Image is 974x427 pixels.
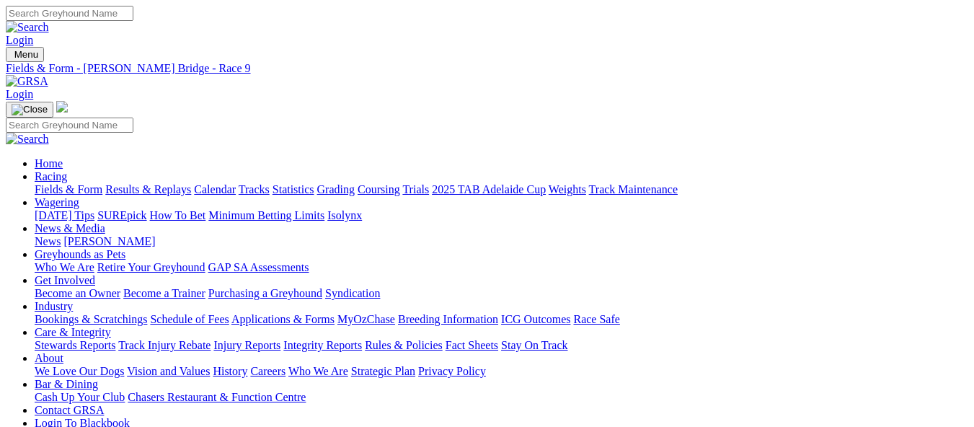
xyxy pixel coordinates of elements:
[35,378,98,390] a: Bar & Dining
[35,287,968,300] div: Get Involved
[35,339,115,351] a: Stewards Reports
[35,170,67,182] a: Racing
[35,391,125,403] a: Cash Up Your Club
[6,75,48,88] img: GRSA
[6,118,133,133] input: Search
[589,183,678,195] a: Track Maintenance
[283,339,362,351] a: Integrity Reports
[398,313,498,325] a: Breeding Information
[35,326,111,338] a: Care & Integrity
[35,248,125,260] a: Greyhounds as Pets
[327,209,362,221] a: Isolynx
[35,391,968,404] div: Bar & Dining
[239,183,270,195] a: Tracks
[35,209,94,221] a: [DATE] Tips
[35,235,61,247] a: News
[35,274,95,286] a: Get Involved
[231,313,335,325] a: Applications & Forms
[6,133,49,146] img: Search
[6,6,133,21] input: Search
[317,183,355,195] a: Grading
[6,21,49,34] img: Search
[501,313,570,325] a: ICG Outcomes
[35,365,968,378] div: About
[501,339,567,351] a: Stay On Track
[432,183,546,195] a: 2025 TAB Adelaide Cup
[573,313,619,325] a: Race Safe
[150,209,206,221] a: How To Bet
[208,261,309,273] a: GAP SA Assessments
[213,365,247,377] a: History
[35,339,968,352] div: Care & Integrity
[56,101,68,113] img: logo-grsa-white.png
[123,287,205,299] a: Become a Trainer
[6,102,53,118] button: Toggle navigation
[35,313,147,325] a: Bookings & Scratchings
[446,339,498,351] a: Fact Sheets
[127,365,210,377] a: Vision and Values
[35,183,102,195] a: Fields & Form
[213,339,280,351] a: Injury Reports
[63,235,155,247] a: [PERSON_NAME]
[6,62,968,75] a: Fields & Form - [PERSON_NAME] Bridge - Race 9
[351,365,415,377] a: Strategic Plan
[35,261,968,274] div: Greyhounds as Pets
[35,300,73,312] a: Industry
[35,287,120,299] a: Become an Owner
[35,183,968,196] div: Racing
[358,183,400,195] a: Coursing
[194,183,236,195] a: Calendar
[128,391,306,403] a: Chasers Restaurant & Function Centre
[118,339,211,351] a: Track Injury Rebate
[35,352,63,364] a: About
[105,183,191,195] a: Results & Replays
[12,104,48,115] img: Close
[35,404,104,416] a: Contact GRSA
[250,365,285,377] a: Careers
[6,34,33,46] a: Login
[35,313,968,326] div: Industry
[208,209,324,221] a: Minimum Betting Limits
[6,88,33,100] a: Login
[97,261,205,273] a: Retire Your Greyhound
[273,183,314,195] a: Statistics
[35,222,105,234] a: News & Media
[35,235,968,248] div: News & Media
[35,209,968,222] div: Wagering
[14,49,38,60] span: Menu
[208,287,322,299] a: Purchasing a Greyhound
[150,313,229,325] a: Schedule of Fees
[325,287,380,299] a: Syndication
[97,209,146,221] a: SUREpick
[418,365,486,377] a: Privacy Policy
[35,157,63,170] a: Home
[35,261,94,273] a: Who We Are
[35,365,124,377] a: We Love Our Dogs
[549,183,586,195] a: Weights
[288,365,348,377] a: Who We Are
[35,196,79,208] a: Wagering
[337,313,395,325] a: MyOzChase
[402,183,429,195] a: Trials
[6,47,44,62] button: Toggle navigation
[365,339,443,351] a: Rules & Policies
